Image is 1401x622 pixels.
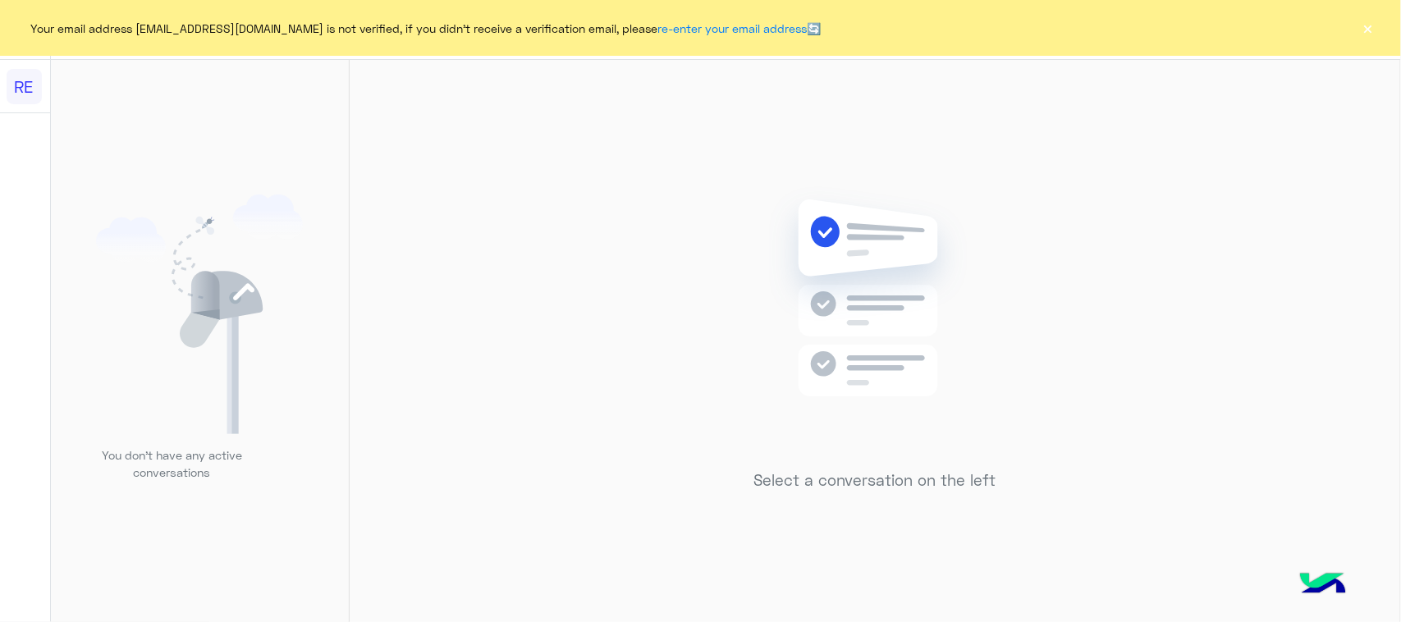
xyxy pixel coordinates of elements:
[757,186,994,459] img: no messages
[658,21,808,35] a: re-enter your email address
[89,446,254,482] p: You don’t have any active conversations
[31,20,822,37] span: Your email address [EMAIL_ADDRESS][DOMAIN_NAME] is not verified, if you didn't receive a verifica...
[96,194,303,434] img: empty users
[754,471,996,490] h5: Select a conversation on the left
[7,69,42,104] div: RE
[1294,556,1352,614] img: hulul-logo.png
[1360,20,1376,36] button: ×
